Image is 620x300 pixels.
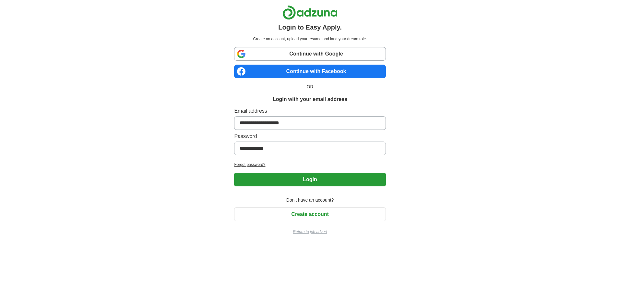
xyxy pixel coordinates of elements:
[234,211,386,217] a: Create account
[278,22,342,32] h1: Login to Easy Apply.
[234,162,386,168] a: Forgot password?
[282,5,338,20] img: Adzuna logo
[303,83,317,90] span: OR
[234,47,386,61] a: Continue with Google
[234,65,386,78] a: Continue with Facebook
[234,173,386,186] button: Login
[234,229,386,235] a: Return to job advert
[234,207,386,221] button: Create account
[273,95,347,103] h1: Login with your email address
[234,132,386,140] label: Password
[282,197,338,204] span: Don't have an account?
[234,107,386,115] label: Email address
[235,36,384,42] p: Create an account, upload your resume and land your dream role.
